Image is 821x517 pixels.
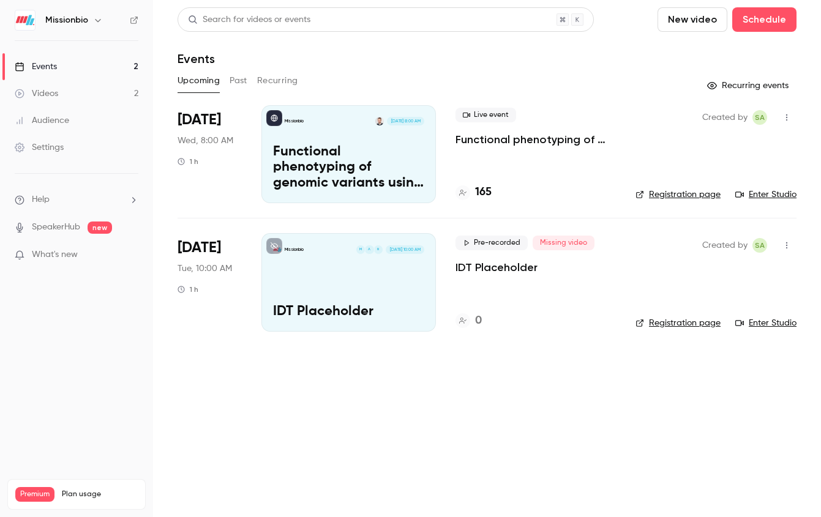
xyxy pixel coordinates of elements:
a: 0 [455,313,482,329]
a: IDT PlaceholderMissionbioNAM[DATE] 10:00 AMIDT Placeholder [261,233,436,331]
div: Search for videos or events [188,13,310,26]
h6: Missionbio [45,14,88,26]
a: Registration page [635,317,721,329]
button: Upcoming [178,71,220,91]
p: Functional phenotyping of genomic variants using joint multiomic single-cell DNA–RNA sequencing [273,144,424,192]
h4: 0 [475,313,482,329]
button: Schedule [732,7,797,32]
h1: Events [178,51,215,66]
span: Live event [455,108,516,122]
span: Wed, 8:00 AM [178,135,233,147]
div: Oct 15 Wed, 8:00 AM (America/Los Angeles) [178,105,242,203]
div: M [356,245,366,255]
span: [DATE] [178,110,221,130]
span: Pre-recorded [455,236,528,250]
div: 1 h [178,285,198,294]
p: Missionbio [285,247,304,253]
span: new [88,221,112,234]
span: [DATE] 10:00 AM [386,245,424,254]
li: help-dropdown-opener [15,193,138,206]
p: Missionbio [285,118,304,124]
span: Help [32,193,50,206]
div: Dec 2 Tue, 10:00 AM (America/Los Angeles) [178,233,242,331]
div: 1 h [178,157,198,166]
span: [DATE] 8:00 AM [387,117,424,125]
h4: 165 [475,184,492,201]
button: Past [230,71,247,91]
span: Created by [702,238,748,253]
span: SA [755,110,765,125]
div: Events [15,61,57,73]
span: SA [755,238,765,253]
a: Functional phenotyping of genomic variants using joint multiomic single-cell DNA–RNA sequencingMi... [261,105,436,203]
span: Simon Allardice [752,238,767,253]
span: Plan usage [62,489,138,499]
span: Created by [702,110,748,125]
img: Dr Dominik Lindenhofer [375,117,384,125]
button: Recurring events [702,76,797,95]
div: Audience [15,114,69,127]
a: SpeakerHub [32,221,80,234]
a: Enter Studio [735,317,797,329]
span: Tue, 10:00 AM [178,262,232,275]
a: Enter Studio [735,188,797,201]
button: New video [658,7,727,32]
span: Simon Allardice [752,110,767,125]
div: N [373,245,383,255]
div: Videos [15,87,58,100]
span: Missing video [533,236,594,250]
a: Functional phenotyping of genomic variants using joint multiomic single-cell DNA–RNA sequencing [455,132,616,147]
button: Recurring [257,71,298,91]
div: A [364,245,374,255]
span: Premium [15,487,54,502]
a: 165 [455,184,492,201]
span: [DATE] [178,238,221,258]
a: IDT Placeholder [455,260,538,275]
div: Settings [15,141,64,154]
p: IDT Placeholder [273,304,424,320]
span: What's new [32,248,78,261]
a: Registration page [635,188,721,201]
img: Missionbio [15,10,35,30]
